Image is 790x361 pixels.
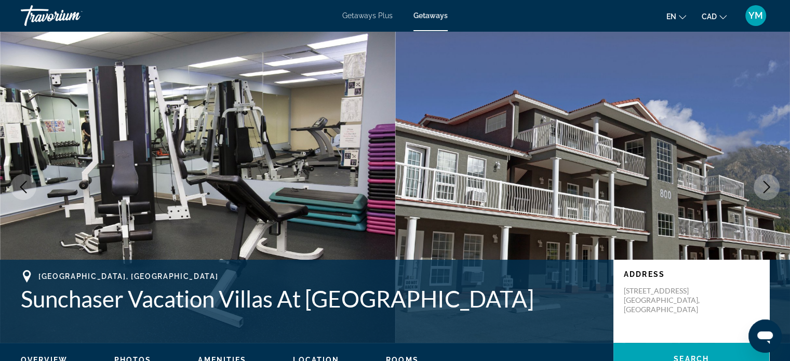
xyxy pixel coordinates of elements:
[748,319,782,353] iframe: Кнопка запуска окна обмена сообщениями
[702,12,717,21] span: CAD
[21,285,603,312] h1: Sunchaser Vacation Villas At [GEOGRAPHIC_DATA]
[413,11,448,20] a: Getaways
[38,272,218,280] span: [GEOGRAPHIC_DATA], [GEOGRAPHIC_DATA]
[666,9,686,24] button: Change language
[342,11,393,20] a: Getaways Plus
[624,270,759,278] p: Address
[742,5,769,26] button: User Menu
[702,9,727,24] button: Change currency
[624,286,707,314] p: [STREET_ADDRESS] [GEOGRAPHIC_DATA], [GEOGRAPHIC_DATA]
[666,12,676,21] span: en
[754,174,780,200] button: Next image
[748,10,763,21] span: YM
[21,2,125,29] a: Travorium
[10,174,36,200] button: Previous image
